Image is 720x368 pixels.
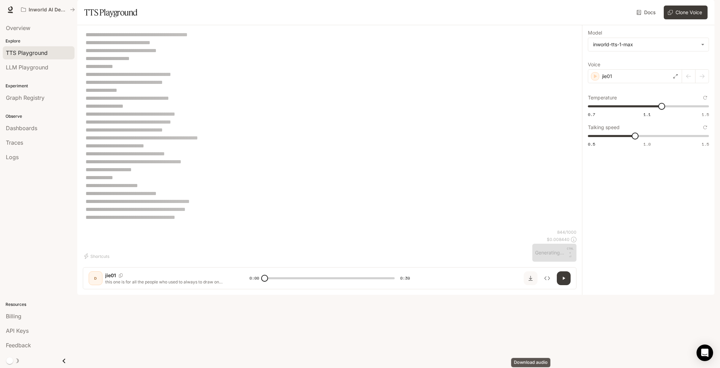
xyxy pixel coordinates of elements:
[588,95,617,100] p: Temperature
[83,251,112,262] button: Shortcuts
[105,279,233,285] p: this one is for all the people who used to always to draw on themselves in school these are tempo...
[249,275,259,282] span: 0:00
[588,141,595,147] span: 0.5
[105,272,116,279] p: jie01
[116,273,126,278] button: Copy Voice ID
[697,345,713,361] div: Open Intercom Messenger
[588,112,595,117] span: 0.7
[588,30,602,35] p: Model
[588,62,600,67] p: Voice
[702,112,709,117] span: 1.5
[588,125,620,130] p: Talking speed
[511,358,551,367] div: Download audio
[84,6,138,19] h1: TTS Playground
[524,271,537,285] button: Download audio
[547,236,570,242] p: $ 0.008440
[702,141,709,147] span: 1.5
[664,6,708,19] button: Clone Voice
[602,73,612,80] p: jie01
[588,38,709,51] div: inworld-tts-1-max
[701,124,709,131] button: Reset to default
[557,229,576,235] p: 844 / 1000
[540,271,554,285] button: Inspect
[400,275,410,282] span: 0:39
[18,3,78,17] button: All workspaces
[29,7,67,13] p: Inworld AI Demos
[593,41,698,48] div: inworld-tts-1-max
[635,6,658,19] a: Docs
[90,273,101,284] div: D
[701,94,709,101] button: Reset to default
[643,141,651,147] span: 1.0
[643,112,651,117] span: 1.1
